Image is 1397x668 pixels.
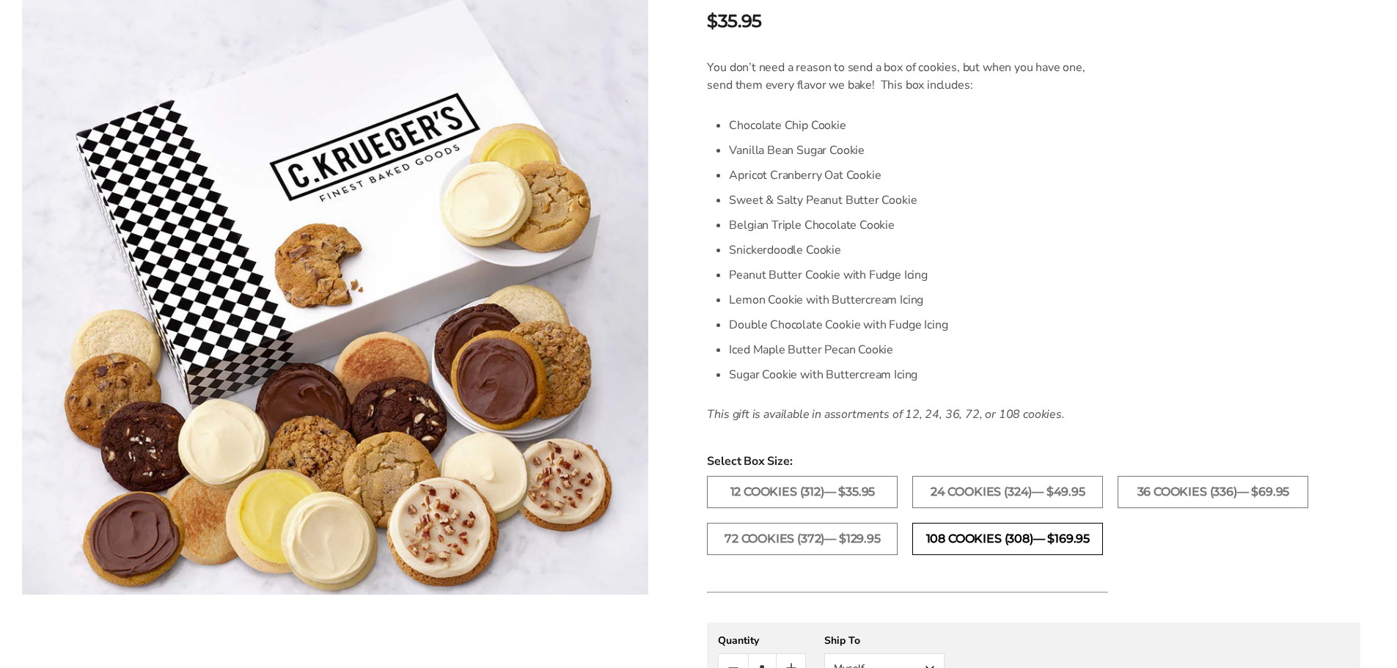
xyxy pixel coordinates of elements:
label: 36 Cookies (336)— $69.95 [1118,476,1308,508]
em: This gift is available in assortments of 12, 24, 36, 72, or 108 cookies. [707,406,1064,422]
li: Belgian Triple Chocolate Cookie [729,213,1108,238]
label: 108 Cookies (308)— $169.95 [912,523,1103,555]
label: 24 Cookies (324)— $49.95 [912,476,1103,508]
span: $35.95 [707,8,761,34]
li: Vanilla Bean Sugar Cookie [729,138,1108,163]
li: Sweet & Salty Peanut Butter Cookie [729,188,1108,213]
li: Lemon Cookie with Buttercream Icing [729,287,1108,312]
li: Iced Maple Butter Pecan Cookie [729,337,1108,362]
label: 12 Cookies (312)— $35.95 [707,476,898,508]
label: 72 Cookies (372)— $129.95 [707,523,898,555]
div: Ship To [824,634,945,647]
li: Sugar Cookie with Buttercream Icing [729,362,1108,387]
li: Peanut Butter Cookie with Fudge Icing [729,263,1108,287]
li: Double Chocolate Cookie with Fudge Icing [729,312,1108,337]
li: Snickerdoodle Cookie [729,238,1108,263]
li: Chocolate Chip Cookie [729,113,1108,138]
p: You don’t need a reason to send a box of cookies, but when you have one, send them every flavor w... [707,59,1108,94]
div: Quantity [718,634,806,647]
iframe: Sign Up via Text for Offers [12,612,152,656]
li: Apricot Cranberry Oat Cookie [729,163,1108,188]
span: Select Box Size: [707,452,1360,470]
